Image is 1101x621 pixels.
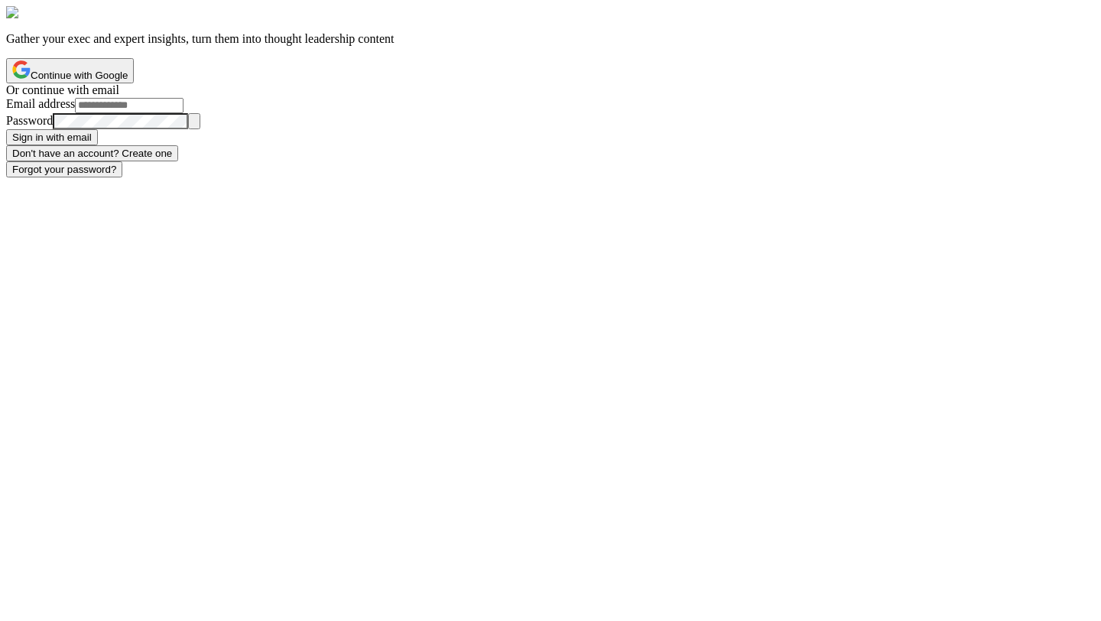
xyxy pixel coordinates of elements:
[6,83,119,96] span: Or continue with email
[6,114,53,127] label: Password
[6,129,98,145] button: Sign in with email
[6,97,75,110] label: Email address
[6,145,178,161] button: Don't have an account? Create one
[6,161,122,177] button: Forgot your password?
[6,32,1095,46] p: Gather your exec and expert insights, turn them into thought leadership content
[12,60,31,79] img: Google logo
[6,6,47,20] img: Leaps
[6,58,134,83] button: Continue with Google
